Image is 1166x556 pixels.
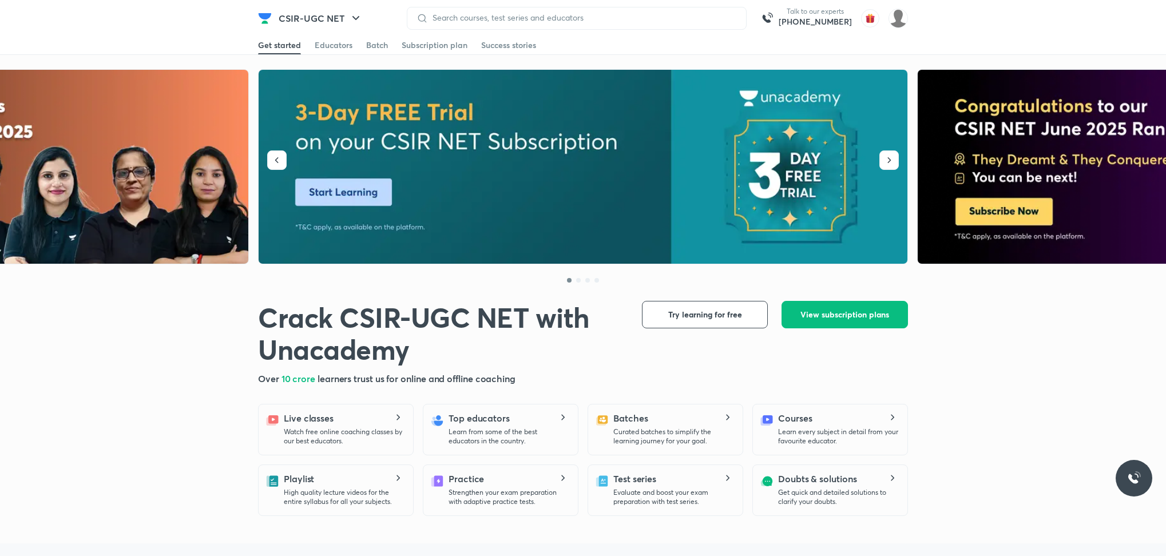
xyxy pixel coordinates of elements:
[366,39,388,51] div: Batch
[284,427,404,446] p: Watch free online coaching classes by our best educators.
[779,16,852,27] a: [PHONE_NUMBER]
[613,411,648,425] h5: Batches
[861,9,879,27] img: avatar
[315,39,352,51] div: Educators
[258,372,281,384] span: Over
[315,36,352,54] a: Educators
[778,427,898,446] p: Learn every subject in detail from your favourite educator.
[889,9,908,28] img: Rai Haldar
[449,472,484,486] h5: Practice
[428,13,737,22] input: Search courses, test series and educators
[449,427,569,446] p: Learn from some of the best educators in the country.
[318,372,515,384] span: learners trust us for online and offline coaching
[642,301,768,328] button: Try learning for free
[449,411,510,425] h5: Top educators
[613,427,733,446] p: Curated batches to simplify the learning journey for your goal.
[258,11,272,25] img: Company Logo
[258,36,301,54] a: Get started
[800,309,889,320] span: View subscription plans
[402,36,467,54] a: Subscription plan
[778,488,898,506] p: Get quick and detailed solutions to clarify your doubts.
[481,39,536,51] div: Success stories
[284,472,314,486] h5: Playlist
[1127,471,1141,485] img: ttu
[782,301,908,328] button: View subscription plans
[613,488,733,506] p: Evaluate and boost your exam preparation with test series.
[366,36,388,54] a: Batch
[258,39,301,51] div: Get started
[281,372,318,384] span: 10 crore
[778,472,857,486] h5: Doubts & solutions
[272,7,370,30] button: CSIR-UGC NET
[613,472,656,486] h5: Test series
[284,488,404,506] p: High quality lecture videos for the entire syllabus for all your subjects.
[779,7,852,16] p: Talk to our experts
[481,36,536,54] a: Success stories
[284,411,334,425] h5: Live classes
[756,7,779,30] img: call-us
[449,488,569,506] p: Strengthen your exam preparation with adaptive practice tests.
[778,411,812,425] h5: Courses
[402,39,467,51] div: Subscription plan
[258,301,624,365] h1: Crack CSIR-UGC NET with Unacademy
[668,309,742,320] span: Try learning for free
